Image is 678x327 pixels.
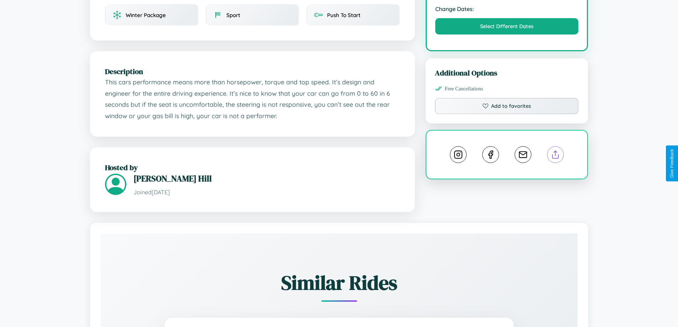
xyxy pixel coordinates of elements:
button: Select Different Dates [435,18,579,35]
span: Free Cancellations [445,86,483,92]
h3: Additional Options [435,68,579,78]
h2: Description [105,66,400,77]
h3: [PERSON_NAME] Hill [133,173,400,184]
p: Joined [DATE] [133,187,400,197]
h2: Hosted by [105,162,400,173]
span: Push To Start [327,12,361,19]
span: Winter Package [126,12,166,19]
strong: Change Dates: [435,5,579,12]
p: This cars performance means more than horsepower, torque and top speed. It’s design and engineer ... [105,77,400,122]
button: Add to favorites [435,98,579,114]
span: Sport [226,12,240,19]
div: Give Feedback [669,149,674,178]
h2: Similar Rides [126,269,553,296]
